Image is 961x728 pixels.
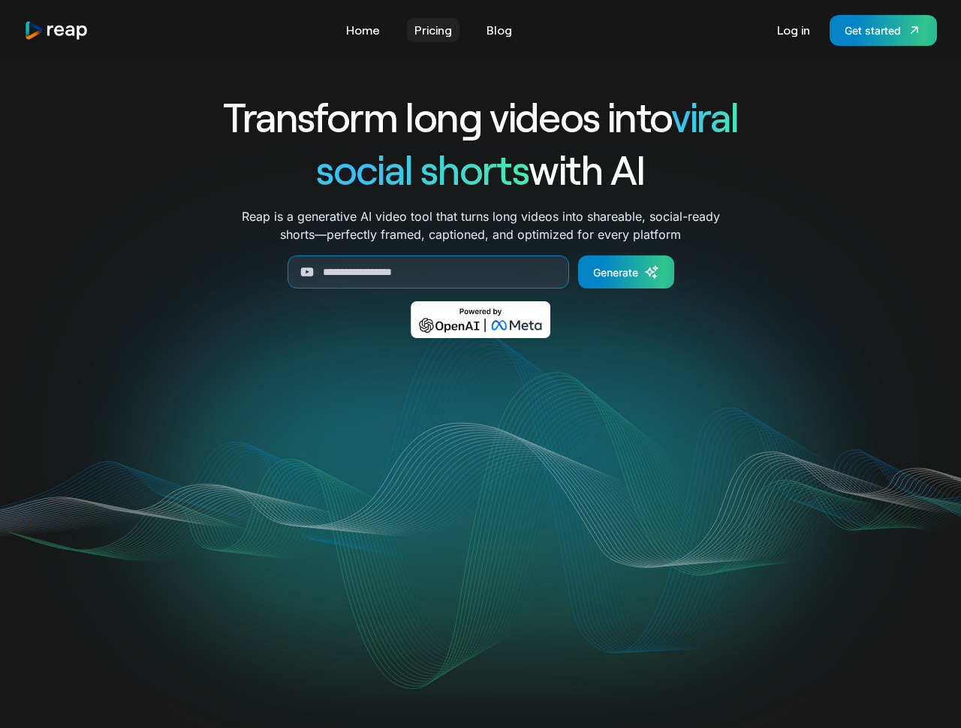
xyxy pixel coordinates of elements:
a: Log in [770,18,818,42]
img: reap logo [24,20,89,41]
video: Your browser does not support the video tag. [179,360,783,663]
form: Generate Form [168,255,793,288]
h1: with AI [168,143,793,195]
span: viral [671,92,738,140]
a: Home [339,18,387,42]
div: Get started [845,23,901,38]
a: Pricing [407,18,459,42]
h1: Transform long videos into [168,90,793,143]
img: Powered by OpenAI & Meta [411,301,551,338]
a: Generate [578,255,674,288]
span: social shorts [316,144,529,193]
a: Blog [479,18,520,42]
div: Generate [593,264,638,280]
a: Get started [830,15,937,46]
a: home [24,20,89,41]
p: Reap is a generative AI video tool that turns long videos into shareable, social-ready shorts—per... [242,207,720,243]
